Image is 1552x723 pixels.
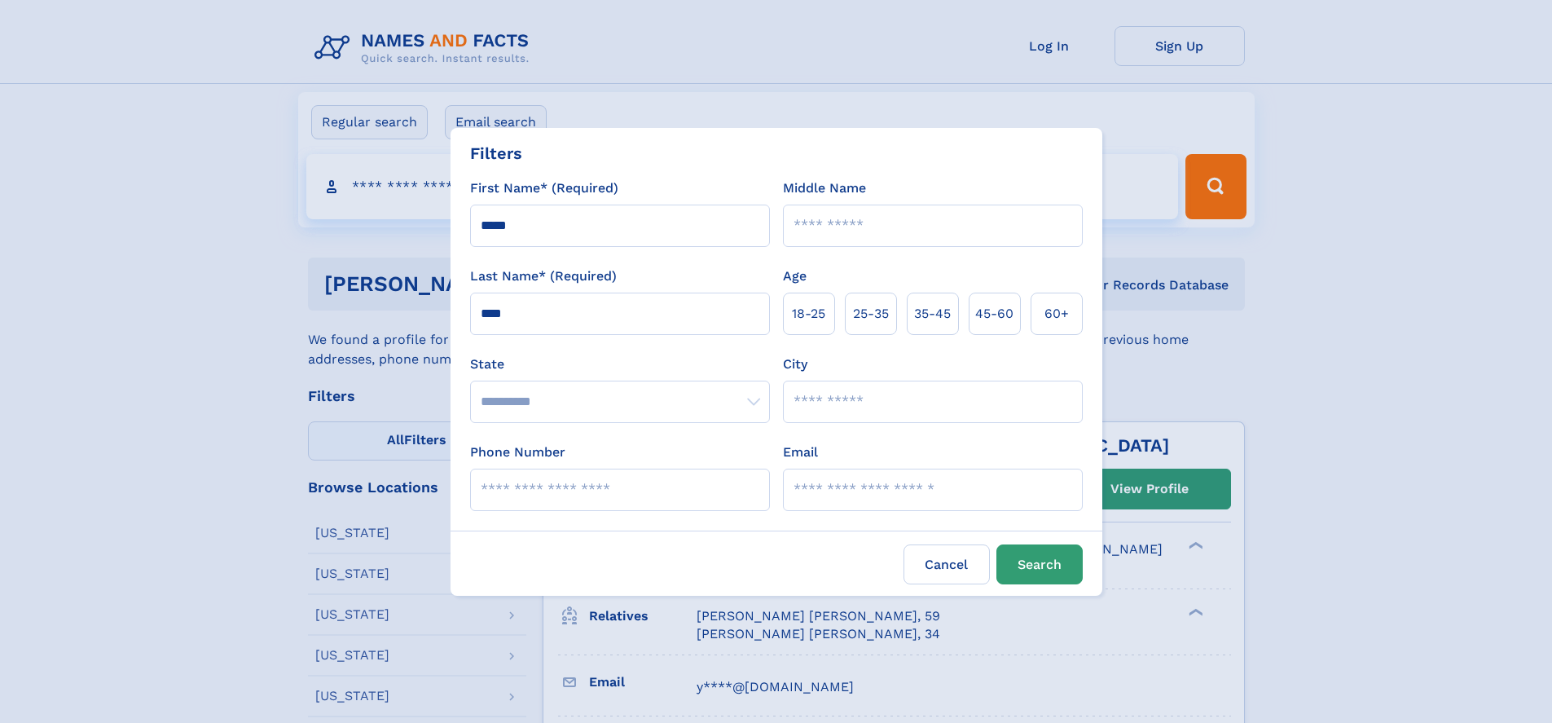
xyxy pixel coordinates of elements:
label: State [470,355,770,374]
label: Middle Name [783,179,866,198]
label: Age [783,267,807,286]
span: 35‑45 [914,304,951,324]
label: Phone Number [470,443,565,462]
label: Email [783,443,818,462]
div: Filters [470,141,522,165]
span: 60+ [1044,304,1069,324]
label: City [783,355,807,374]
label: Last Name* (Required) [470,267,617,286]
span: 18‑25 [792,304,825,324]
button: Search [996,544,1083,584]
label: Cancel [904,544,990,584]
span: 25‑35 [853,304,889,324]
span: 45‑60 [975,304,1013,324]
label: First Name* (Required) [470,179,618,198]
